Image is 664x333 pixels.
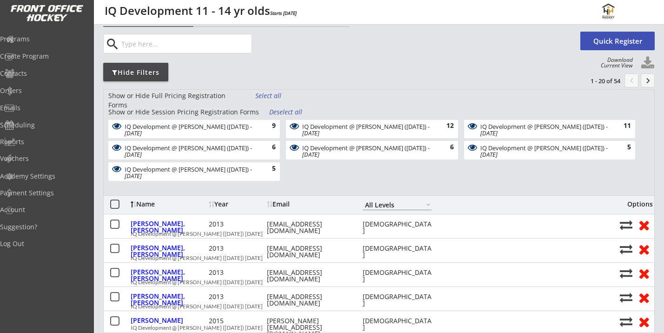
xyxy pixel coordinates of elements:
[125,144,254,158] div: IQ Development @ Rose Kohn (Aug 11)
[267,201,351,207] div: Email
[108,107,260,117] div: Show or Hide Session Pricing Registration Forms
[209,318,265,324] div: 2015
[269,107,304,117] div: Deselect all
[131,304,615,309] div: IQ Development @ [PERSON_NAME] ([DATE]) [DATE]
[612,143,631,152] div: 5
[302,144,432,158] div: IQ Development @ Rose Kohn (Aug 12)
[267,293,351,306] div: [EMAIL_ADDRESS][DOMAIN_NAME]
[480,122,609,136] div: IQ Development @ Jimmie Condon (Aug 7)
[641,56,655,70] button: Click to download full roster. Your browser settings may try to block it, check your security set...
[612,121,631,131] div: 11
[267,245,351,258] div: [EMAIL_ADDRESS][DOMAIN_NAME]
[131,201,206,207] div: Name
[257,121,276,131] div: 9
[635,218,652,232] button: Remove from roster (no refund)
[620,219,632,231] button: Move player
[302,145,432,158] div: IQ Development @ [PERSON_NAME] ([DATE]) -
[209,269,265,276] div: 2013
[125,150,142,159] em: [DATE]
[131,231,615,237] div: IQ Development @ [PERSON_NAME] ([DATE]) [DATE]
[209,201,265,207] div: Year
[302,129,319,137] em: [DATE]
[131,293,206,306] div: [PERSON_NAME], [PERSON_NAME]
[120,34,252,53] input: Type here...
[620,291,632,304] button: Move player
[103,68,168,77] div: Hide Filters
[480,123,609,137] div: IQ Development @ [PERSON_NAME] ([DATE]) -
[105,37,120,52] button: search
[302,123,432,137] div: IQ Development @ [PERSON_NAME] ([DATE]) -
[125,123,254,137] div: IQ Development @ [PERSON_NAME] ([DATE]) -
[257,164,276,173] div: 5
[209,293,265,300] div: 2013
[580,32,655,50] button: Quick Register
[620,315,632,328] button: Move player
[480,129,498,137] em: [DATE]
[131,317,206,324] div: [PERSON_NAME]
[108,91,245,109] div: Show or Hide Full Pricing Registration Forms
[641,73,655,87] button: keyboard_arrow_right
[435,121,454,131] div: 12
[270,10,297,16] em: Starts [DATE]
[572,77,620,85] div: 1 - 20 of 54
[267,221,351,234] div: [EMAIL_ADDRESS][DOMAIN_NAME]
[257,143,276,152] div: 6
[131,255,615,261] div: IQ Development @ [PERSON_NAME] ([DATE]) [DATE]
[131,245,206,258] div: [PERSON_NAME], [PERSON_NAME]
[131,325,615,331] div: IQ Development @ [PERSON_NAME] ([DATE]) [DATE]
[363,221,432,234] div: [DEMOGRAPHIC_DATA]
[255,91,290,100] div: Select all
[635,290,652,305] button: Remove from roster (no refund)
[480,144,609,158] div: IQ Development @ Rose Kohn (Aug 13)
[635,314,652,329] button: Remove from roster (no refund)
[302,122,432,136] div: IQ Development @ Jimmie Condon (Aug 6)
[635,242,652,256] button: Remove from roster (no refund)
[620,201,653,207] div: Options
[125,166,254,180] div: IQ Development @ [PERSON_NAME] ([DATE]) -
[131,269,206,282] div: [PERSON_NAME], [PERSON_NAME]
[131,220,206,233] div: [PERSON_NAME], [PERSON_NAME]
[125,145,254,158] div: IQ Development @ [PERSON_NAME] ([DATE]) -
[480,150,498,159] em: [DATE]
[363,269,432,282] div: [DEMOGRAPHIC_DATA]
[131,280,615,285] div: IQ Development @ [PERSON_NAME] ([DATE]) [DATE]
[596,57,633,68] div: Download Current View
[620,243,632,255] button: Move player
[620,267,632,280] button: Move player
[125,129,142,137] em: [DATE]
[267,269,351,282] div: [EMAIL_ADDRESS][DOMAIN_NAME]
[435,143,454,152] div: 6
[125,172,142,180] em: [DATE]
[635,266,652,280] button: Remove from roster (no refund)
[480,145,609,158] div: IQ Development @ [PERSON_NAME] ([DATE]) -
[125,165,254,179] div: IQ Development @ Rose Kohn (Aug 14)
[209,245,265,252] div: 2013
[363,318,432,331] div: [DEMOGRAPHIC_DATA]
[125,122,254,136] div: IQ Development @ Jimmie Condon (Aug 5)
[624,73,638,87] button: chevron_left
[209,221,265,227] div: 2013
[302,150,319,159] em: [DATE]
[363,245,432,258] div: [DEMOGRAPHIC_DATA]
[363,293,432,306] div: [DEMOGRAPHIC_DATA]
